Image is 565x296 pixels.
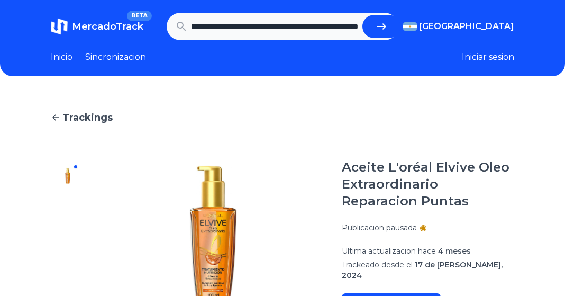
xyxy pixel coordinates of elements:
[59,167,76,184] img: Aceite L'oréal Elvive Oleo Extraordinario Reparacion Puntas
[342,260,413,270] span: Trackeado desde el
[51,18,68,35] img: MercadoTrack
[438,246,471,256] span: 4 meses
[127,11,152,21] span: BETA
[342,159,514,210] h1: Aceite L'oréal Elvive Oleo Extraordinario Reparacion Puntas
[51,51,72,64] a: Inicio
[342,260,503,280] span: 17 de [PERSON_NAME], 2024
[403,22,417,31] img: Argentina
[419,20,514,33] span: [GEOGRAPHIC_DATA]
[62,110,113,125] span: Trackings
[85,51,146,64] a: Sincronizacion
[51,18,143,35] a: MercadoTrackBETA
[342,222,417,233] p: Publicacion pausada
[462,51,514,64] button: Iniciar sesion
[51,110,514,125] a: Trackings
[342,246,436,256] span: Ultima actualizacion hace
[403,20,514,33] button: [GEOGRAPHIC_DATA]
[72,21,143,32] span: MercadoTrack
